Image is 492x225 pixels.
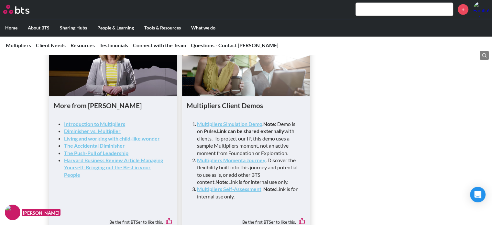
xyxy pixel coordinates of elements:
[64,150,128,156] a: The Push-Pull of Leadership
[139,19,186,36] label: Tools & Resources
[197,120,300,157] li: . : Demo is on Pulse. with clients. To protect our IP, this demo uses a sample Multipliers moment...
[133,42,186,48] a: Connect with the Team
[3,5,41,14] a: Go home
[263,121,275,127] strong: Note
[215,179,228,185] strong: Note:
[23,19,55,36] label: About BTS
[3,5,29,14] img: BTS Logo
[197,157,266,163] a: Multipliers Momenta Journey
[217,128,284,134] strong: Link can be shared externally
[263,186,276,192] strong: Note:
[92,19,139,36] label: People & Learning
[54,101,172,110] h1: More from [PERSON_NAME]
[71,42,95,48] a: Resources
[64,157,163,178] a: Harvard Business Review Article Managing Yourself: Bringing out the Best in your People
[473,2,489,17] a: Profile
[458,4,468,15] a: +
[187,101,305,110] h1: Multipliers Client Demos
[64,121,125,127] a: Introduction to Multipliers
[197,186,300,200] li: Link is for internal use only.
[100,42,128,48] a: Testimonials
[64,142,125,149] a: The Accidental Diminisher
[186,19,221,36] label: What we do
[64,128,121,134] a: Diminisher vs. Multiplier
[64,135,160,141] a: Living and working with child-like wonder
[197,186,261,192] a: Multipliers Self-Assessment
[197,157,300,186] li: . Discover the flexibility built into this journey and potential to use as is, or add other BTS c...
[22,209,60,216] figcaption: [PERSON_NAME]
[6,42,31,48] a: Multipliers
[36,42,66,48] a: Client Needs
[55,19,92,36] label: Sharing Hubs
[197,121,262,127] a: Multipliers Simulation Demo
[473,2,489,17] img: Fadillah Yuliasari
[470,187,486,202] div: Open Intercom Messenger
[5,205,20,220] img: F
[191,42,279,48] a: Questions - Contact [PERSON_NAME]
